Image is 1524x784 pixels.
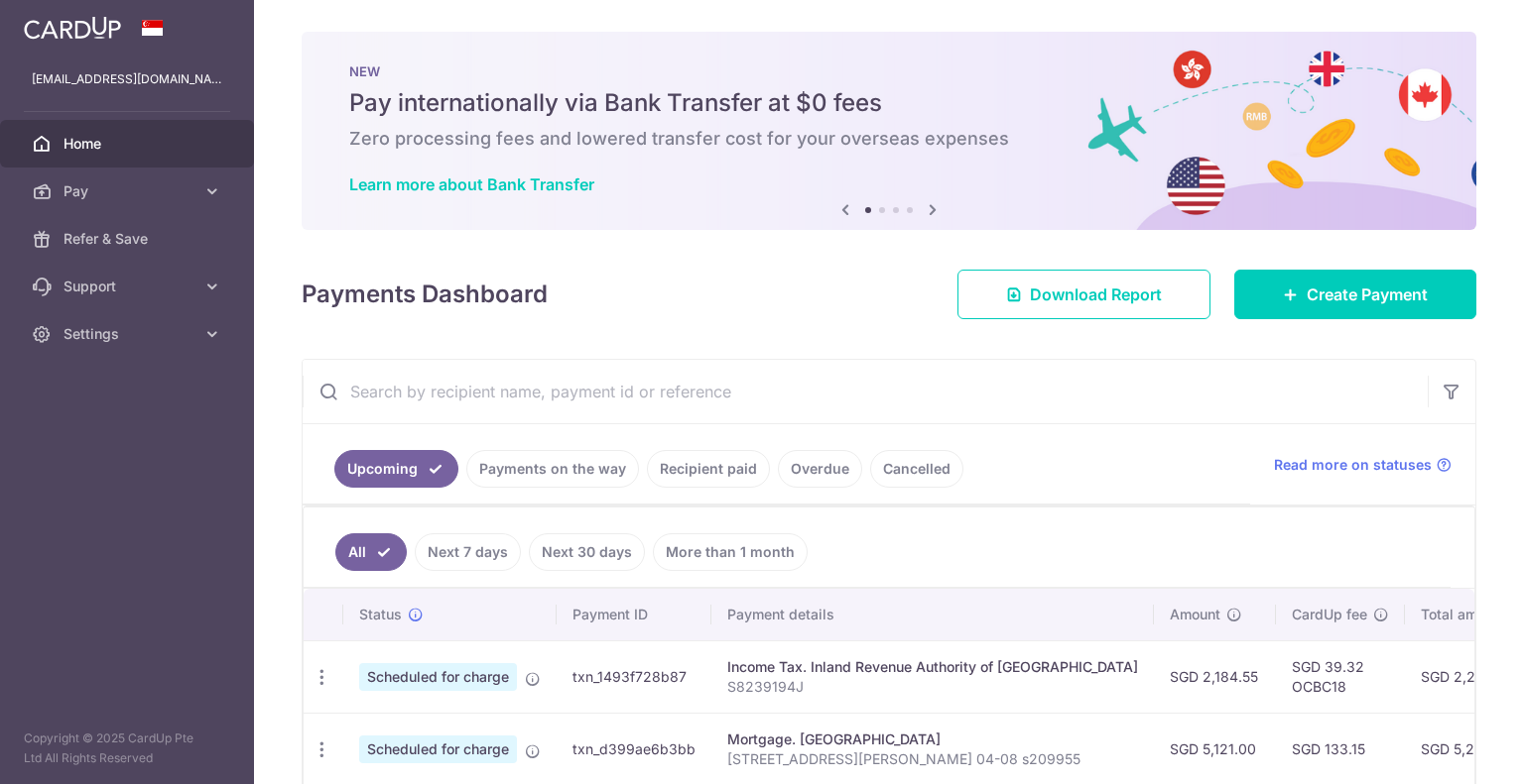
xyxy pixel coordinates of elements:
span: Amount [1170,605,1220,624]
a: Read more on statuses [1274,455,1452,475]
span: Read more on statuses [1274,455,1432,475]
span: Support [63,277,194,296]
a: All [335,533,407,571]
p: S8239194J [727,677,1138,697]
p: [STREET_ADDRESS][PERSON_NAME] 04-08 s209955 [727,749,1138,769]
span: Total amt. [1421,605,1486,624]
div: Income Tax. Inland Revenue Authority of [GEOGRAPHIC_DATA] [727,657,1138,677]
img: CardUp [24,16,121,40]
h4: Payments Dashboard [302,277,548,312]
a: Cancelled [870,450,963,488]
a: Overdue [778,450,862,488]
a: Next 30 days [529,533,645,571]
span: Status [359,605,402,624]
a: Download Report [957,270,1210,319]
span: Create Payment [1307,282,1428,306]
span: Scheduled for charge [359,663,517,691]
th: Payment details [711,589,1154,640]
th: Payment ID [557,589,711,640]
span: Refer & Save [63,229,194,249]
span: Pay [63,181,194,201]
td: SGD 39.32 OCBC18 [1276,640,1405,713]
img: Bank transfer banner [302,32,1476,230]
span: Download Report [1030,282,1162,306]
div: Mortgage. [GEOGRAPHIC_DATA] [727,729,1138,749]
a: Recipient paid [647,450,770,488]
input: Search by recipient name, payment id or reference [303,360,1428,423]
a: Learn more about Bank Transfer [349,174,594,194]
td: SGD 2,184.55 [1154,640,1276,713]
p: NEW [349,63,1429,79]
h6: Zero processing fees and lowered transfer cost for your overseas expenses [349,127,1429,151]
span: CardUp fee [1292,605,1367,624]
span: Scheduled for charge [359,735,517,763]
p: [EMAIL_ADDRESS][DOMAIN_NAME] [32,69,222,89]
h5: Pay internationally via Bank Transfer at $0 fees [349,87,1429,119]
span: Home [63,134,194,154]
a: Next 7 days [415,533,521,571]
span: Settings [63,324,194,344]
a: Payments on the way [466,450,639,488]
a: Upcoming [334,450,458,488]
a: More than 1 month [653,533,808,571]
a: Create Payment [1234,270,1476,319]
td: txn_1493f728b87 [557,640,711,713]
